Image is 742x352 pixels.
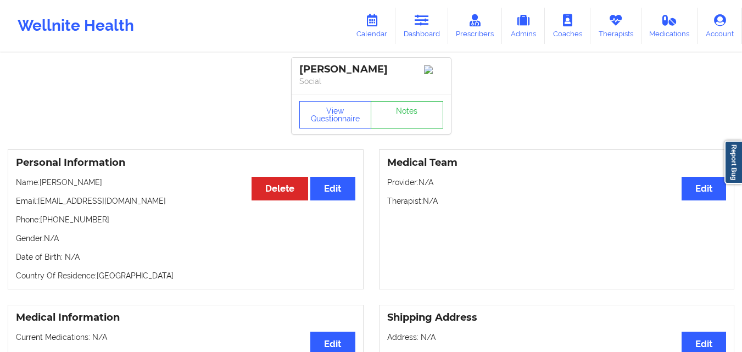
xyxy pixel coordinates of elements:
[545,8,590,44] a: Coaches
[387,195,727,206] p: Therapist: N/A
[252,177,308,200] button: Delete
[698,8,742,44] a: Account
[387,177,727,188] p: Provider: N/A
[371,101,443,128] a: Notes
[448,8,503,44] a: Prescribers
[387,157,727,169] h3: Medical Team
[641,8,698,44] a: Medications
[682,177,726,200] button: Edit
[424,65,443,74] img: Image%2Fplaceholer-image.png
[502,8,545,44] a: Admins
[387,332,727,343] p: Address: N/A
[16,157,355,169] h3: Personal Information
[16,311,355,324] h3: Medical Information
[16,332,355,343] p: Current Medications: N/A
[348,8,395,44] a: Calendar
[395,8,448,44] a: Dashboard
[16,177,355,188] p: Name: [PERSON_NAME]
[16,195,355,206] p: Email: [EMAIL_ADDRESS][DOMAIN_NAME]
[299,101,372,128] button: View Questionnaire
[16,214,355,225] p: Phone: [PHONE_NUMBER]
[299,76,443,87] p: Social
[16,270,355,281] p: Country Of Residence: [GEOGRAPHIC_DATA]
[590,8,641,44] a: Therapists
[299,63,443,76] div: [PERSON_NAME]
[16,233,355,244] p: Gender: N/A
[310,177,355,200] button: Edit
[16,252,355,262] p: Date of Birth: N/A
[724,141,742,184] a: Report Bug
[387,311,727,324] h3: Shipping Address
